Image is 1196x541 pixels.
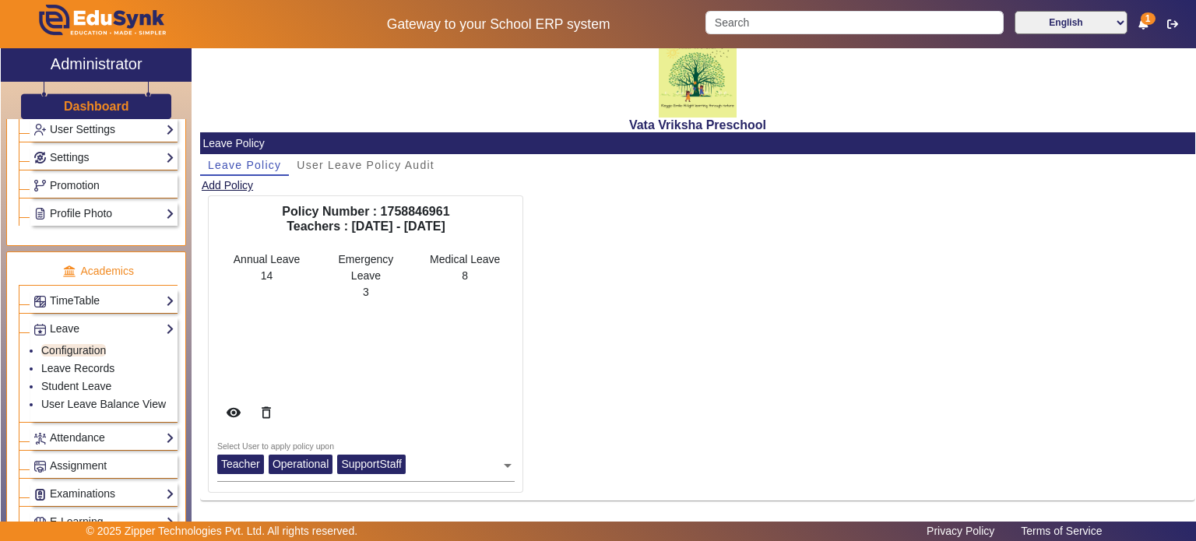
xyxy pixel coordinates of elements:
a: User Leave Balance View [41,398,166,410]
input: Search [705,11,1003,34]
span: Assignment [50,459,107,472]
p: Emergency Leave [325,251,407,284]
b: Teachers : [DATE] - [DATE] [287,220,445,233]
h3: Dashboard [64,99,129,114]
span: 8 [462,269,468,282]
span: Promotion [50,179,100,191]
mat-icon: delete_outline [259,405,274,420]
span: 1 [1141,12,1156,25]
button: Add Policy [200,176,255,195]
h2: Administrator [51,54,142,73]
p: Annual Leave [225,251,308,268]
h2: Vata Vriksha Preschool [200,118,1195,132]
div: Select User to apply policy upon [217,441,334,454]
a: Configuration [41,344,106,357]
a: Terms of Service [1013,521,1110,541]
a: Privacy Policy [919,521,1002,541]
span: Teacher [221,458,260,470]
p: Medical Leave [424,251,506,268]
img: Assignments.png [34,461,46,472]
span: 14 [261,269,273,282]
a: Assignment [33,457,174,475]
img: Branchoperations.png [34,180,46,191]
mat-icon: remove_red_eye [226,405,241,420]
a: Administrator [1,48,192,82]
p: Academics [19,263,178,279]
a: Leave Records [41,362,114,374]
span: 3 [363,286,369,298]
p: © 2025 Zipper Technologies Pvt. Ltd. All rights reserved. [86,523,358,539]
b: Policy Number : 1758846961 [282,205,449,218]
a: Promotion [33,177,174,195]
a: Student Leave [41,380,111,392]
div: Leave Policy [202,135,779,152]
h5: Gateway to your School ERP system [308,16,689,33]
a: Dashboard [63,98,130,114]
img: 817d6453-c4a2-41f8-ac39-e8a470f27eea [659,40,737,118]
img: academic.png [62,265,76,279]
span: Operational [273,458,329,470]
span: Leave Policy [208,160,281,170]
span: User Leave Policy Audit [297,160,434,170]
span: SupportStaff [341,458,402,470]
